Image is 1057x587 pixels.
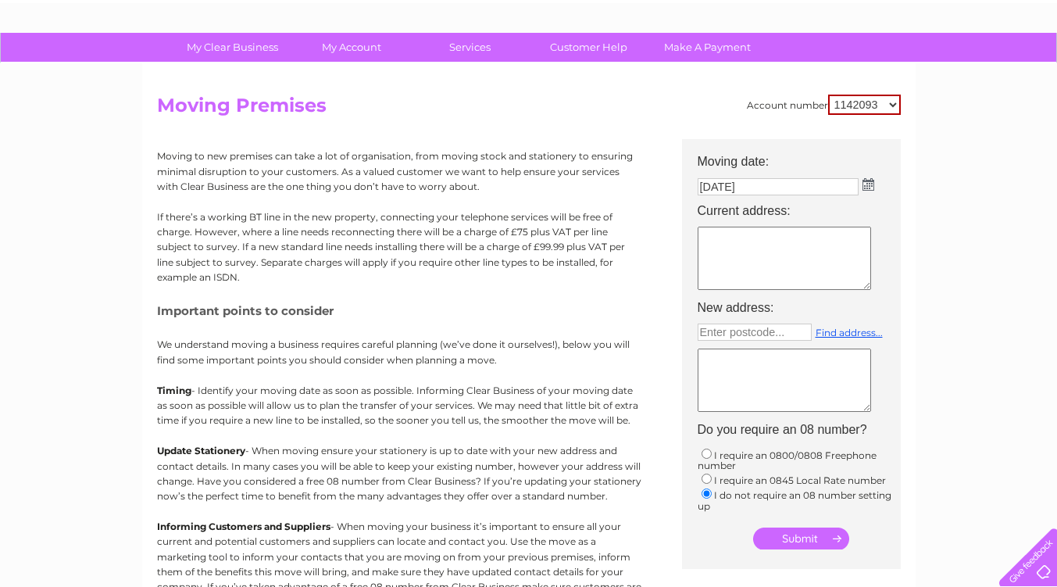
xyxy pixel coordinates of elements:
[690,139,909,174] th: Moving date:
[782,66,812,78] a: Water
[157,95,901,124] h2: Moving Premises
[157,149,641,194] p: Moving to new premises can take a lot of organisation, from moving stock and stationery to ensuri...
[157,385,191,396] b: Timing
[690,199,909,223] th: Current address:
[157,383,641,428] p: - Identify your moving date as soon as possible. Informing Clear Business of your moving date as ...
[953,66,991,78] a: Contact
[643,33,772,62] a: Make A Payment
[865,66,912,78] a: Telecoms
[690,418,909,442] th: Do you require an 08 number?
[157,304,641,317] h5: Important points to consider
[690,442,909,516] td: I require an 0800/0808 Freephone number I require an 0845 Local Rate number I do not require an 0...
[157,443,641,503] p: - When moving ensure your stationery is up to date with your new address and contact details. In ...
[690,296,909,320] th: New address:
[37,41,116,88] img: logo.png
[1005,66,1042,78] a: Log out
[753,528,849,549] input: Submit
[921,66,944,78] a: Blog
[157,209,641,285] p: If there’s a working BT line in the new property, connecting your telephone services will be free...
[821,66,855,78] a: Energy
[524,33,653,62] a: Customer Help
[747,95,901,115] div: Account number
[816,327,883,338] a: Find address...
[405,33,534,62] a: Services
[287,33,416,62] a: My Account
[160,9,898,76] div: Clear Business is a trading name of Verastar Limited (registered in [GEOGRAPHIC_DATA] No. 3667643...
[762,8,870,27] a: 0333 014 3131
[157,337,641,367] p: We understand moving a business requires careful planning (we’ve done it ourselves!), below you w...
[168,33,297,62] a: My Clear Business
[157,445,245,456] b: Update Stationery
[157,521,330,532] b: Informing Customers and Suppliers
[862,178,874,191] img: ...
